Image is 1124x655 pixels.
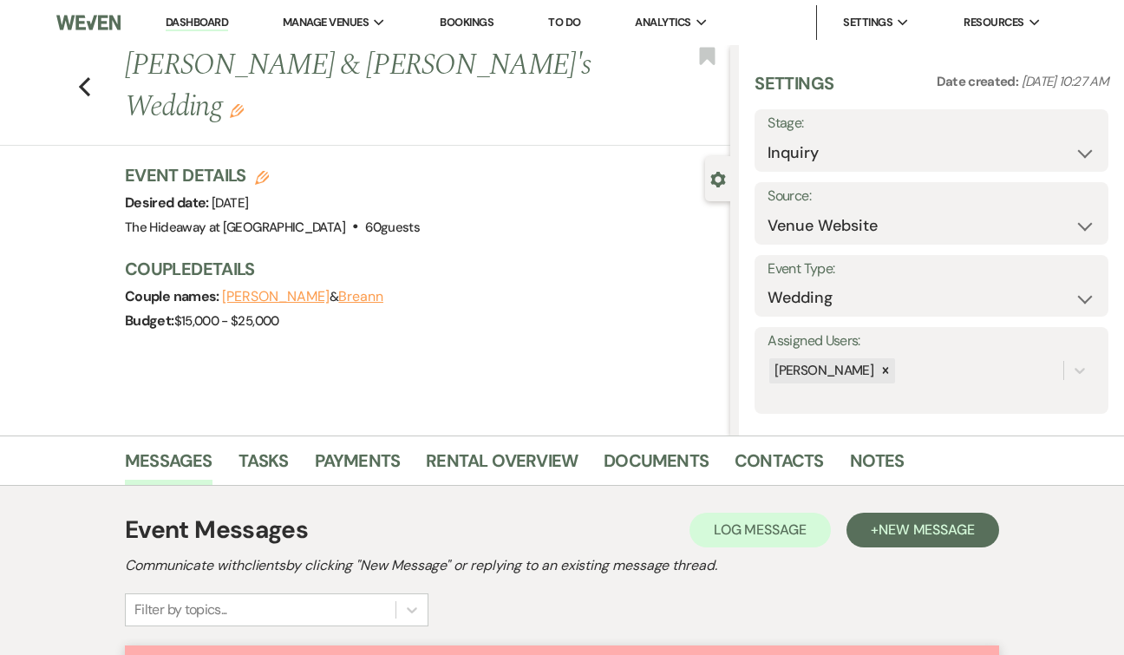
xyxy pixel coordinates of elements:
span: $15,000 - $25,000 [174,312,279,330]
h3: Settings [755,71,833,109]
span: Analytics [635,14,690,31]
span: The Hideaway at [GEOGRAPHIC_DATA] [125,219,345,236]
span: Resources [964,14,1023,31]
span: [DATE] 10:27 AM [1022,73,1108,90]
span: Couple names: [125,287,222,305]
span: Desired date: [125,193,212,212]
h1: [PERSON_NAME] & [PERSON_NAME]'s Wedding [125,45,603,128]
span: Budget: [125,311,174,330]
button: Log Message [689,513,831,547]
button: Edit [230,102,244,118]
span: [DATE] [212,194,248,212]
span: 60 guests [365,219,420,236]
div: [PERSON_NAME] [769,358,876,383]
span: New Message [879,521,975,539]
h3: Couple Details [125,257,713,281]
h2: Communicate with clients by clicking "New Message" or replying to an existing message thread. [125,555,999,576]
button: [PERSON_NAME] [222,290,330,304]
a: Tasks [239,447,289,485]
span: Log Message [714,521,807,539]
h1: Event Messages [125,512,308,548]
a: Bookings [440,15,493,29]
a: Dashboard [166,15,228,31]
a: Contacts [735,447,824,485]
a: Messages [125,447,212,485]
a: Notes [850,447,905,485]
button: +New Message [846,513,999,547]
a: To Do [548,15,580,29]
span: Settings [843,14,892,31]
span: Date created: [937,73,1022,90]
div: Filter by topics... [134,599,227,620]
span: Manage Venues [283,14,369,31]
label: Event Type: [768,257,1095,282]
button: Breann [338,290,383,304]
span: & [222,288,383,305]
a: Payments [315,447,401,485]
label: Source: [768,184,1095,209]
a: Rental Overview [426,447,578,485]
label: Assigned Users: [768,329,1095,354]
label: Stage: [768,111,1095,136]
h3: Event Details [125,163,420,187]
img: Weven Logo [56,4,121,41]
button: Close lead details [710,170,726,187]
a: Documents [604,447,709,485]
